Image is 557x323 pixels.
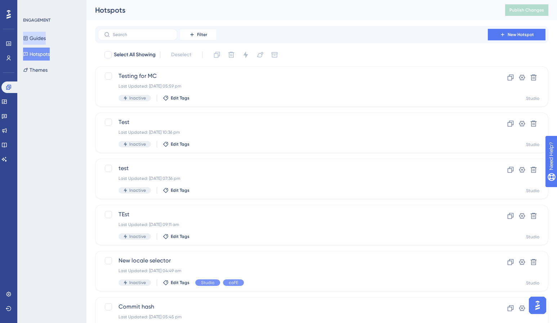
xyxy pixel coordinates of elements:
span: Inactive [129,95,146,101]
button: Guides [23,32,46,45]
button: Edit Tags [163,234,190,239]
span: Edit Tags [171,141,190,147]
button: New Hotspot [488,29,545,40]
span: Testing for MC [119,72,467,80]
div: Last Updated: [DATE] 09:11 am [119,222,467,227]
input: Search [113,32,171,37]
button: Edit Tags [163,187,190,193]
div: Last Updated: [DATE] 10:36 pm [119,129,467,135]
span: coFE [229,280,238,286]
span: TEst [119,210,467,219]
button: Edit Tags [163,95,190,101]
div: Studio [526,188,539,194]
span: Inactive [129,187,146,193]
button: Hotspots [23,48,50,61]
div: Last Updated: [DATE] 05:45 pm [119,314,467,320]
span: Edit Tags [171,280,190,286]
button: Themes [23,63,48,76]
button: Edit Tags [163,280,190,286]
button: Edit Tags [163,141,190,147]
div: Studio [526,96,539,101]
span: Studio [201,280,214,286]
span: Select All Showing [114,50,156,59]
span: New Hotspot [508,32,534,37]
div: Studio [526,234,539,240]
div: Studio [526,142,539,147]
span: Test [119,118,467,127]
div: Last Updated: [DATE] 07:36 pm [119,176,467,181]
iframe: UserGuiding AI Assistant Launcher [527,295,548,316]
div: Last Updated: [DATE] 04:49 am [119,268,467,274]
div: Studio [526,280,539,286]
span: test [119,164,467,173]
span: Commit hash [119,302,467,311]
span: Publish Changes [509,7,544,13]
button: Filter [180,29,216,40]
span: Filter [197,32,207,37]
span: Inactive [129,141,146,147]
button: Deselect [165,48,198,61]
div: ENGAGEMENT [23,17,50,23]
div: Last Updated: [DATE] 05:59 pm [119,83,467,89]
span: Edit Tags [171,187,190,193]
span: Edit Tags [171,234,190,239]
span: Deselect [171,50,191,59]
span: Inactive [129,234,146,239]
span: Edit Tags [171,95,190,101]
span: Need Help? [17,2,45,10]
span: Inactive [129,280,146,286]
span: New locale selector [119,256,467,265]
div: Hotspots [95,5,487,15]
button: Publish Changes [505,4,548,16]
